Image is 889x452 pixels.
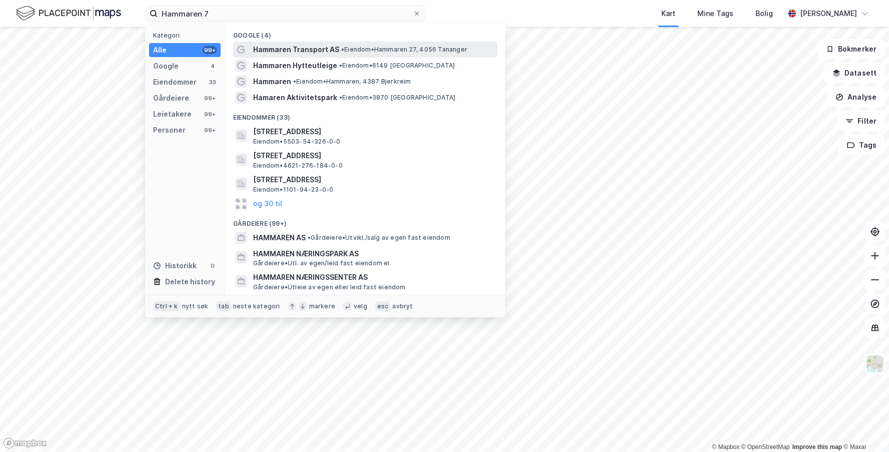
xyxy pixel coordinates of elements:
span: HAMMAREN NÆRINGSPARK AS [253,248,493,260]
div: Alle [153,44,167,56]
div: avbryt [392,302,413,310]
div: Ctrl + k [153,301,180,311]
div: markere [309,302,335,310]
div: Kategori [153,32,221,39]
button: Datasett [824,63,885,83]
span: Hammaren Hytteutleige [253,60,337,72]
img: Z [865,354,884,373]
div: Leietakere [153,108,192,120]
div: Gårdeiere [153,92,189,104]
div: Eiendommer [153,76,197,88]
button: og 30 til [253,198,282,210]
span: Eiendom • 6149 [GEOGRAPHIC_DATA] [339,62,455,70]
span: Eiendom • 4621-276-184-0-0 [253,162,343,170]
a: Mapbox [712,443,739,450]
span: Eiendom • 5503-54-326-0-0 [253,138,341,146]
img: logo.f888ab2527a4732fd821a326f86c7f29.svg [16,5,121,22]
div: Delete history [165,276,215,288]
span: Gårdeiere • Utleie av egen eller leid fast eiendom [253,283,406,291]
span: • [339,94,342,101]
div: Bolig [755,8,773,20]
button: Filter [837,111,885,131]
div: Google [153,60,179,72]
div: tab [216,301,231,311]
span: Gårdeiere • Utvikl./salg av egen fast eiendom [308,234,450,242]
span: [STREET_ADDRESS] [253,174,493,186]
span: [STREET_ADDRESS] [253,126,493,138]
div: Eiendommer (33) [225,106,505,124]
div: nytt søk [182,302,209,310]
span: Gårdeiere • Utl. av egen/leid fast eiendom el. [253,259,391,267]
div: Personer [153,124,186,136]
div: Kart [661,8,675,20]
span: Hamaren Aktivitetspark [253,92,337,104]
span: • [308,234,311,241]
div: 99+ [203,110,217,118]
div: Google (4) [225,24,505,42]
span: • [339,62,342,69]
span: Eiendom • Hammaren, 4387 Bjerkreim [293,78,411,86]
div: 99+ [203,126,217,134]
span: HAMMAREN NÆRINGSSENTER AS [253,271,493,283]
a: Improve this map [792,443,842,450]
div: Historikk [153,260,197,272]
span: • [341,46,344,53]
div: Mine Tags [697,8,733,20]
span: Hammaren [253,76,291,88]
div: Gårdeiere (99+) [225,212,505,230]
span: • [293,78,296,85]
button: Analyse [827,87,885,107]
div: 4 [209,62,217,70]
div: neste kategori [233,302,280,310]
div: [PERSON_NAME] [800,8,857,20]
span: HAMMAREN AS [253,232,306,244]
div: Kontrollprogram for chat [839,404,889,452]
button: Bokmerker [817,39,885,59]
button: Tags [838,135,885,155]
span: Eiendom • 3870 [GEOGRAPHIC_DATA] [339,94,455,102]
div: esc [375,301,391,311]
div: 99+ [203,46,217,54]
a: Mapbox homepage [3,437,47,449]
iframe: Chat Widget [839,404,889,452]
span: Eiendom • Hammaren 27, 4056 Tananger [341,46,467,54]
a: OpenStreetMap [741,443,790,450]
span: [STREET_ADDRESS] [253,150,493,162]
div: 0 [209,262,217,270]
div: velg [354,302,367,310]
div: 99+ [203,94,217,102]
input: Søk på adresse, matrikkel, gårdeiere, leietakere eller personer [158,6,413,21]
div: 33 [209,78,217,86]
span: Hammaren Transport AS [253,44,339,56]
span: Eiendom • 1101-94-23-0-0 [253,186,333,194]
